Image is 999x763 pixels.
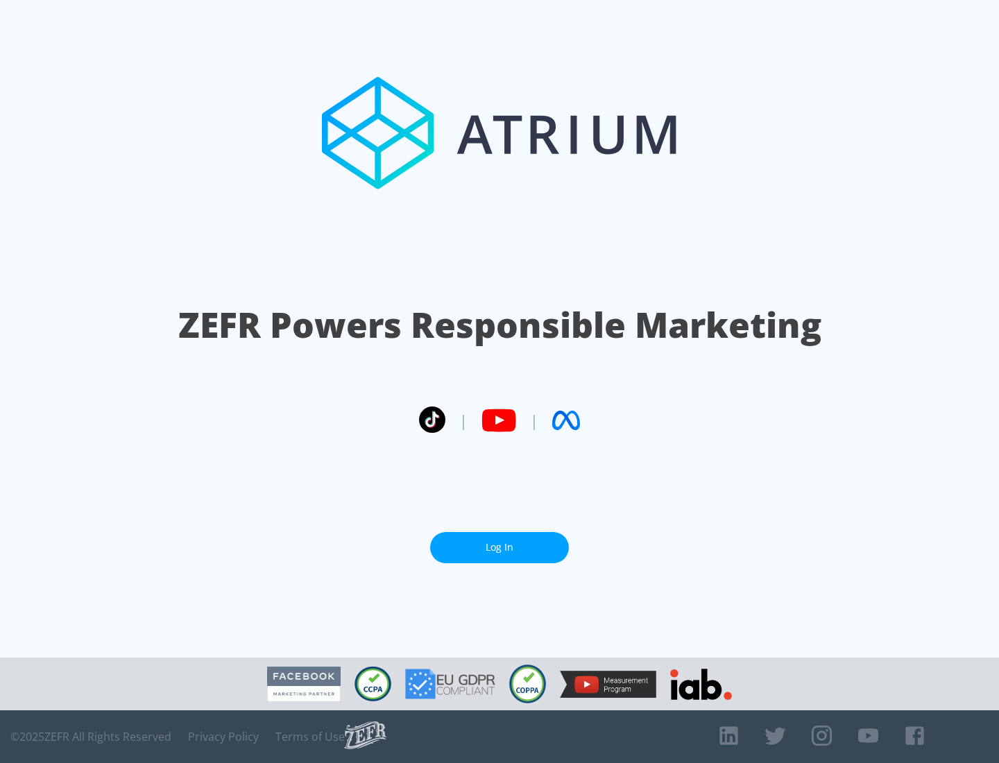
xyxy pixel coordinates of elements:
a: Privacy Policy [188,730,259,744]
img: Facebook Marketing Partner [267,667,341,702]
img: IAB [670,669,732,700]
span: | [530,410,538,431]
h1: ZEFR Powers Responsible Marketing [178,301,821,349]
span: | [459,410,468,431]
img: CCPA Compliant [355,667,391,701]
span: © 2025 ZEFR All Rights Reserved [10,730,171,744]
a: Log In [430,532,569,563]
img: COPPA Compliant [509,665,546,703]
img: YouTube Measurement Program [560,671,656,698]
a: Terms of Use [275,730,345,744]
img: GDPR Compliant [405,669,495,699]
